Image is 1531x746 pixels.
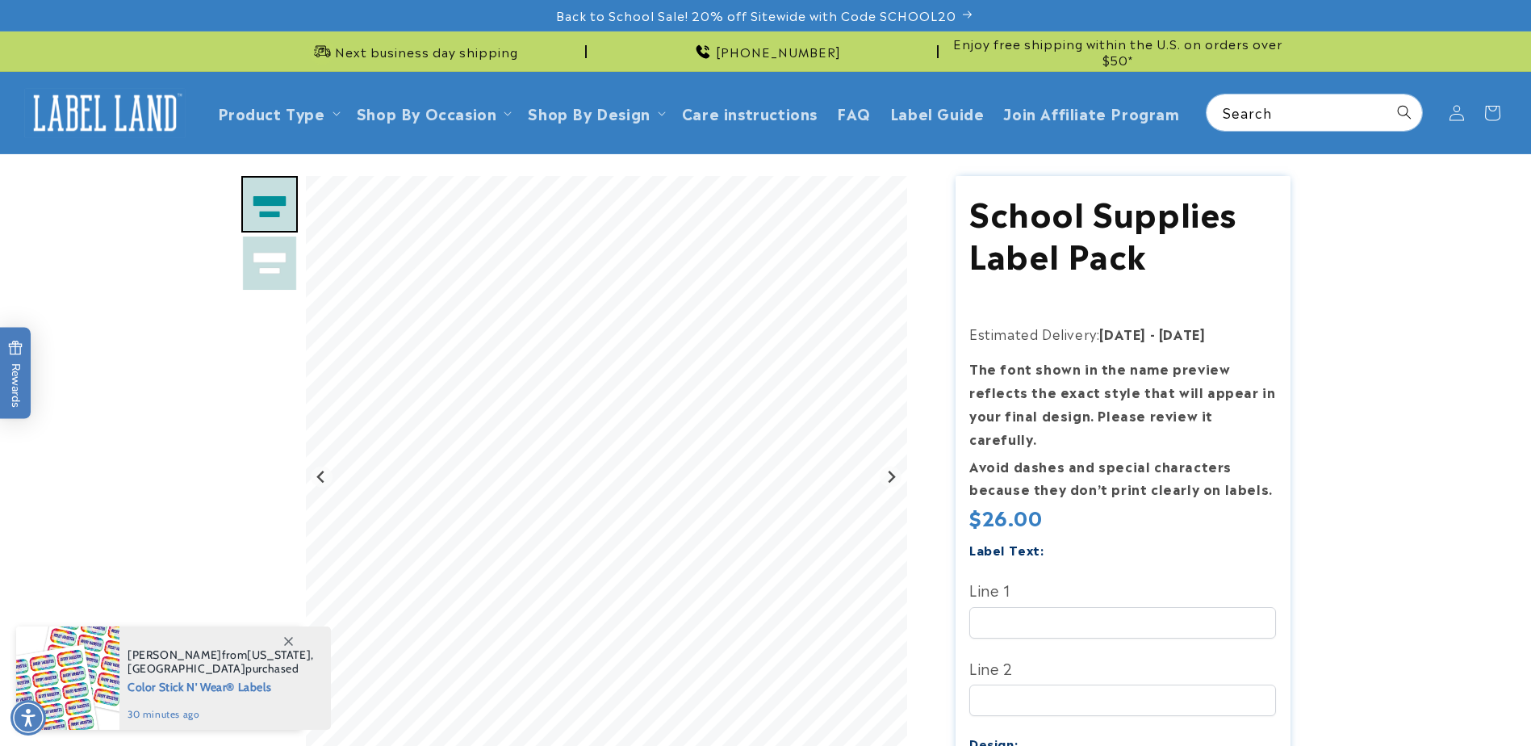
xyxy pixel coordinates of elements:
[311,466,333,488] button: Go to last slide
[881,94,994,132] a: Label Guide
[969,456,1273,499] strong: Avoid dashes and special characters because they don’t print clearly on labels.
[827,94,881,132] a: FAQ
[347,94,519,132] summary: Shop By Occasion
[24,88,186,138] img: Label Land
[241,235,298,291] img: School Supplies Label Pack - Label Land
[593,31,939,71] div: Announcement
[556,7,956,23] span: Back to School Sale! 20% off Sitewide with Code SCHOOL20
[969,576,1276,602] label: Line 1
[247,648,311,662] span: [US_STATE]
[357,103,497,122] span: Shop By Occasion
[1150,324,1156,343] strong: -
[19,82,192,144] a: Label Land
[1387,94,1422,130] button: Search
[969,540,1044,559] label: Label Text:
[528,102,650,124] a: Shop By Design
[969,322,1276,346] p: Estimated Delivery:
[128,661,245,676] span: [GEOGRAPHIC_DATA]
[241,31,587,71] div: Announcement
[518,94,671,132] summary: Shop By Design
[716,44,841,60] span: [PHONE_NUMBER]
[241,235,298,291] div: Go to slide 2
[969,655,1276,681] label: Line 2
[1192,670,1515,730] iframe: Gorgias Floating Chat
[969,191,1276,275] h1: School Supplies Label Pack
[682,103,818,122] span: Care instructions
[890,103,985,122] span: Label Guide
[945,36,1290,67] span: Enjoy free shipping within the U.S. on orders over $50*
[128,648,222,662] span: [PERSON_NAME]
[128,648,314,676] span: from , purchased
[335,44,518,60] span: Next business day shipping
[1003,103,1179,122] span: Join Affiliate Program
[1159,324,1206,343] strong: [DATE]
[945,31,1290,71] div: Announcement
[241,176,298,233] div: Go to slide 1
[837,103,871,122] span: FAQ
[993,94,1189,132] a: Join Affiliate Program
[969,505,1043,530] span: $26.00
[880,466,901,488] button: Next slide
[969,358,1275,447] strong: The font shown in the name preview reflects the exact style that will appear in your final design...
[208,94,347,132] summary: Product Type
[672,94,827,132] a: Care instructions
[218,102,325,124] a: Product Type
[10,700,46,736] div: Accessibility Menu
[8,341,23,408] span: Rewards
[241,176,298,233] img: School supplies label pack
[1099,324,1146,343] strong: [DATE]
